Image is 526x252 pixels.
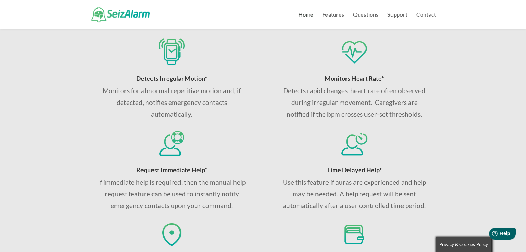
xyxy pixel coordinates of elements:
[91,7,150,22] img: SeizAlarm
[327,166,382,174] span: Time Delayed Help*
[98,176,246,212] p: If immediate help is required, then the manual help request feature can be used to instantly noti...
[298,12,313,29] a: Home
[341,221,367,248] img: Track seizure events for your records and share with your doctor
[280,85,428,120] p: Detects rapid changes heart rate often observed during irregular movement. Caregivers are notifie...
[159,130,184,156] img: Request immediate help if you think you'll have a sizure
[159,221,184,248] img: GPS coordinates sent to contacts if seizure is detected
[322,12,344,29] a: Features
[280,176,428,212] p: Use this feature if auras are experienced and help may be needed. A help request will be sent aut...
[439,242,488,247] span: Privacy & Cookies Policy
[387,12,407,29] a: Support
[341,38,367,65] img: Monitors for seizures using heart rate
[136,75,207,82] span: Detects Irregular Motion*
[136,166,207,174] span: Request Immediate Help*
[98,85,246,120] p: Monitors for abnormal repetitive motion and, if detected, notifies emergency contacts automatically.
[159,38,184,65] img: Detects seizures via iPhone and Apple Watch sensors
[341,130,367,156] img: Request help if you think you are going to have a seizure
[325,75,384,82] span: Monitors Heart Rate*
[353,12,378,29] a: Questions
[464,225,518,244] iframe: Help widget launcher
[416,12,436,29] a: Contact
